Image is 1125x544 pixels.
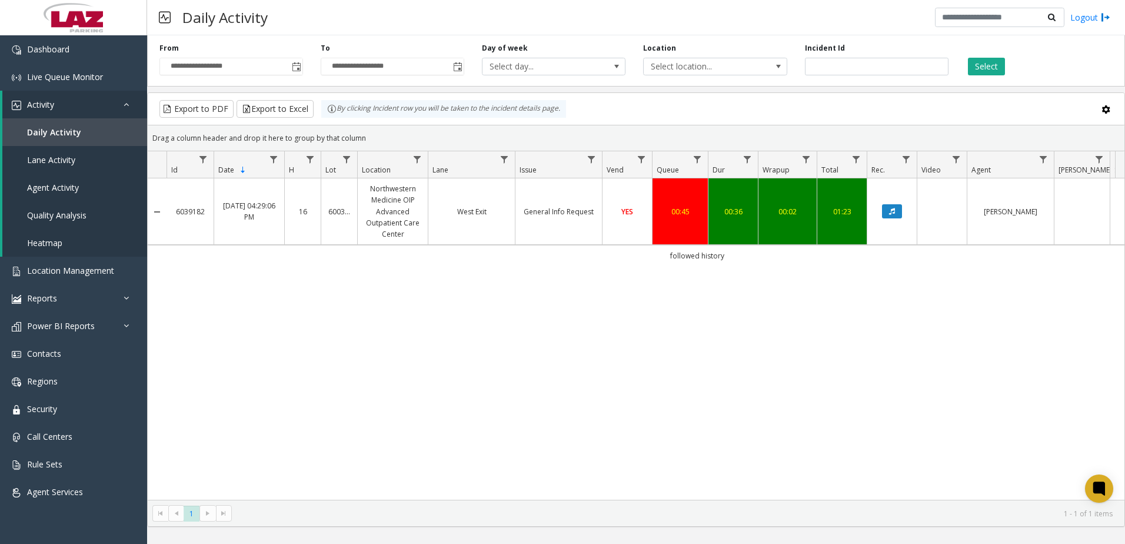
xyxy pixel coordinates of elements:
[12,433,21,442] img: 'icon'
[621,207,633,217] span: YES
[266,151,282,167] a: Date Filter Menu
[239,509,1113,519] kendo-pager-info: 1 - 1 of 1 items
[221,200,277,223] a: [DATE] 04:29:06 PM
[432,165,448,175] span: Lane
[2,201,147,229] a: Quality Analysis
[12,460,21,470] img: 'icon'
[12,350,21,359] img: 'icon'
[174,206,207,217] a: 6039182
[921,165,941,175] span: Video
[1101,11,1110,24] img: logout
[27,403,57,414] span: Security
[218,165,234,175] span: Date
[821,165,838,175] span: Total
[2,118,147,146] a: Daily Activity
[12,488,21,497] img: 'icon'
[27,431,72,442] span: Call Centers
[195,151,211,167] a: Id Filter Menu
[327,104,337,114] img: infoIcon.svg
[824,206,860,217] a: 01:23
[1036,151,1051,167] a: Agent Filter Menu
[27,71,103,82] span: Live Queue Monitor
[740,151,755,167] a: Dur Filter Menu
[159,100,234,118] button: Export to PDF
[607,165,624,175] span: Vend
[237,100,314,118] button: Export to Excel
[1091,151,1107,167] a: Parker Filter Menu
[159,3,171,32] img: pageIcon
[871,165,885,175] span: Rec.
[497,151,512,167] a: Lane Filter Menu
[715,206,751,217] a: 00:36
[12,73,21,82] img: 'icon'
[634,151,650,167] a: Vend Filter Menu
[971,165,991,175] span: Agent
[435,206,508,217] a: West Exit
[27,486,83,497] span: Agent Services
[148,207,167,217] a: Collapse Details
[898,151,914,167] a: Rec. Filter Menu
[451,58,464,75] span: Toggle popup
[27,99,54,110] span: Activity
[690,151,705,167] a: Queue Filter Menu
[12,405,21,414] img: 'icon'
[12,45,21,55] img: 'icon'
[12,101,21,110] img: 'icon'
[325,165,336,175] span: Lot
[765,206,810,217] div: 00:02
[27,320,95,331] span: Power BI Reports
[657,165,679,175] span: Queue
[968,58,1005,75] button: Select
[321,43,330,54] label: To
[27,182,79,193] span: Agent Activity
[27,210,86,221] span: Quality Analysis
[12,294,21,304] img: 'icon'
[520,165,537,175] span: Issue
[27,44,69,55] span: Dashboard
[643,43,676,54] label: Location
[321,100,566,118] div: By clicking Incident row you will be taken to the incident details page.
[12,377,21,387] img: 'icon'
[292,206,314,217] a: 16
[148,151,1124,500] div: Data table
[302,151,318,167] a: H Filter Menu
[848,151,864,167] a: Total Filter Menu
[610,206,645,217] a: YES
[713,165,725,175] span: Dur
[763,165,790,175] span: Wrapup
[644,58,758,75] span: Select location...
[948,151,964,167] a: Video Filter Menu
[1059,165,1112,175] span: [PERSON_NAME]
[12,267,21,276] img: 'icon'
[974,206,1047,217] a: [PERSON_NAME]
[365,183,421,240] a: Northwestern Medicine OIP Advanced Outpatient Care Center
[660,206,701,217] a: 00:45
[27,237,62,248] span: Heatmap
[27,376,58,387] span: Regions
[289,58,302,75] span: Toggle popup
[339,151,355,167] a: Lot Filter Menu
[238,165,248,175] span: Sortable
[2,146,147,174] a: Lane Activity
[2,91,147,118] a: Activity
[159,43,179,54] label: From
[2,229,147,257] a: Heatmap
[184,506,199,522] span: Page 1
[328,206,350,217] a: 600326
[482,43,528,54] label: Day of week
[798,151,814,167] a: Wrapup Filter Menu
[27,293,57,304] span: Reports
[289,165,294,175] span: H
[362,165,391,175] span: Location
[171,165,178,175] span: Id
[27,154,75,165] span: Lane Activity
[482,58,597,75] span: Select day...
[27,127,81,138] span: Daily Activity
[27,459,62,470] span: Rule Sets
[1070,11,1110,24] a: Logout
[27,265,114,276] span: Location Management
[177,3,274,32] h3: Daily Activity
